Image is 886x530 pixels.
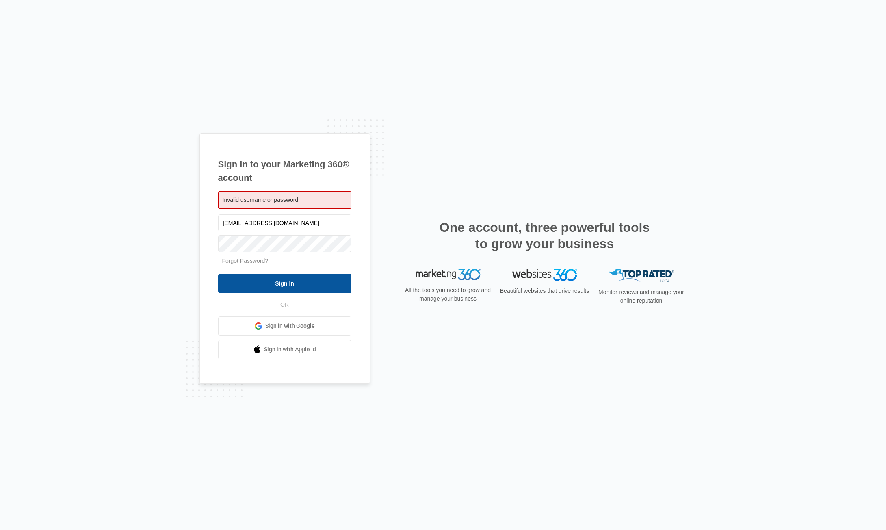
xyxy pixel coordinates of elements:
input: Email [218,214,351,231]
a: Sign in with Apple Id [218,340,351,359]
h1: Sign in to your Marketing 360® account [218,158,351,184]
input: Sign In [218,274,351,293]
p: All the tools you need to grow and manage your business [403,286,494,303]
span: Sign in with Apple Id [264,345,316,354]
p: Monitor reviews and manage your online reputation [596,288,687,305]
span: Sign in with Google [265,322,315,330]
img: Top Rated Local [609,269,674,282]
a: Forgot Password? [222,257,269,264]
img: Marketing 360 [416,269,481,280]
img: Websites 360 [512,269,577,281]
h2: One account, three powerful tools to grow your business [437,219,652,252]
span: Invalid username or password. [223,197,300,203]
a: Sign in with Google [218,316,351,336]
span: OR [275,301,295,309]
p: Beautiful websites that drive results [499,287,590,295]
